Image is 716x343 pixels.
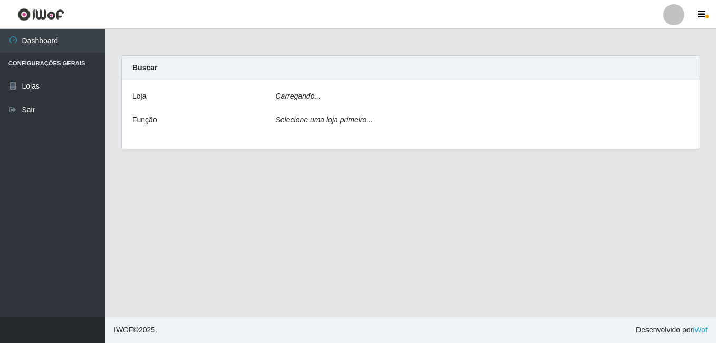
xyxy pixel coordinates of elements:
[693,326,708,334] a: iWof
[114,326,133,334] span: IWOF
[114,325,157,336] span: © 2025 .
[132,115,157,126] label: Função
[276,92,321,100] i: Carregando...
[132,63,157,72] strong: Buscar
[276,116,373,124] i: Selecione uma loja primeiro...
[636,325,708,336] span: Desenvolvido por
[132,91,146,102] label: Loja
[17,8,64,21] img: CoreUI Logo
